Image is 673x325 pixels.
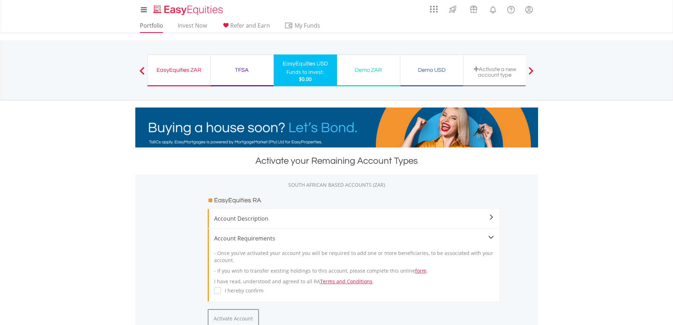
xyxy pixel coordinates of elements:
span: My Funds [284,21,331,30]
div: SOUTH AFRICAN BASED ACCOUNTS (ZAR) [135,181,538,188]
a: form [415,267,426,274]
p: - If you wish to transfer existing holdings to this account, please complete this online . [214,267,494,274]
div: I have read, understood and agreed to all RA . [214,243,494,296]
a: Home page [150,2,226,16]
img: EasyEquities_Logo.png [152,4,226,16]
a: Notifications [484,2,502,16]
span: $0.00 [299,76,312,82]
div: Activate your Remaining Account Types [135,155,538,167]
p: - Once you’ve activated your account you will be required to add one or more beneficiaries, to be... [214,250,494,264]
label: I hereby confirm [221,287,264,294]
div: Demo USD [405,65,459,75]
h3: EasyEquities RA [214,196,261,205]
div: EasyEquities USD [278,59,333,69]
img: vouchers-v2.svg [468,4,479,15]
a: Refer and Earn [219,22,273,33]
img: EasyMortage Promotion Banner [135,108,538,147]
div: Funds to invest: [287,69,324,76]
a: Invest Now [175,22,210,33]
div: Demo ZAR [341,65,396,75]
img: grid-menu-icon.svg [430,5,438,13]
div: Account Requirements [214,234,494,243]
div: EasyEquities ZAR [152,65,206,75]
img: thrive-v2.svg [447,4,459,15]
a: Portfolio [137,22,166,33]
span: Refer and Earn [230,22,270,29]
a: AppsGrid [425,2,442,13]
a: Terms and Conditions [320,278,372,285]
span: Account Description [214,214,494,223]
div: TFSA [215,65,269,75]
div: Activate a new account type [468,66,522,78]
a: Vouchers [463,2,484,15]
a: My Profile [520,2,538,17]
a: FAQ's and Support [502,2,520,16]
